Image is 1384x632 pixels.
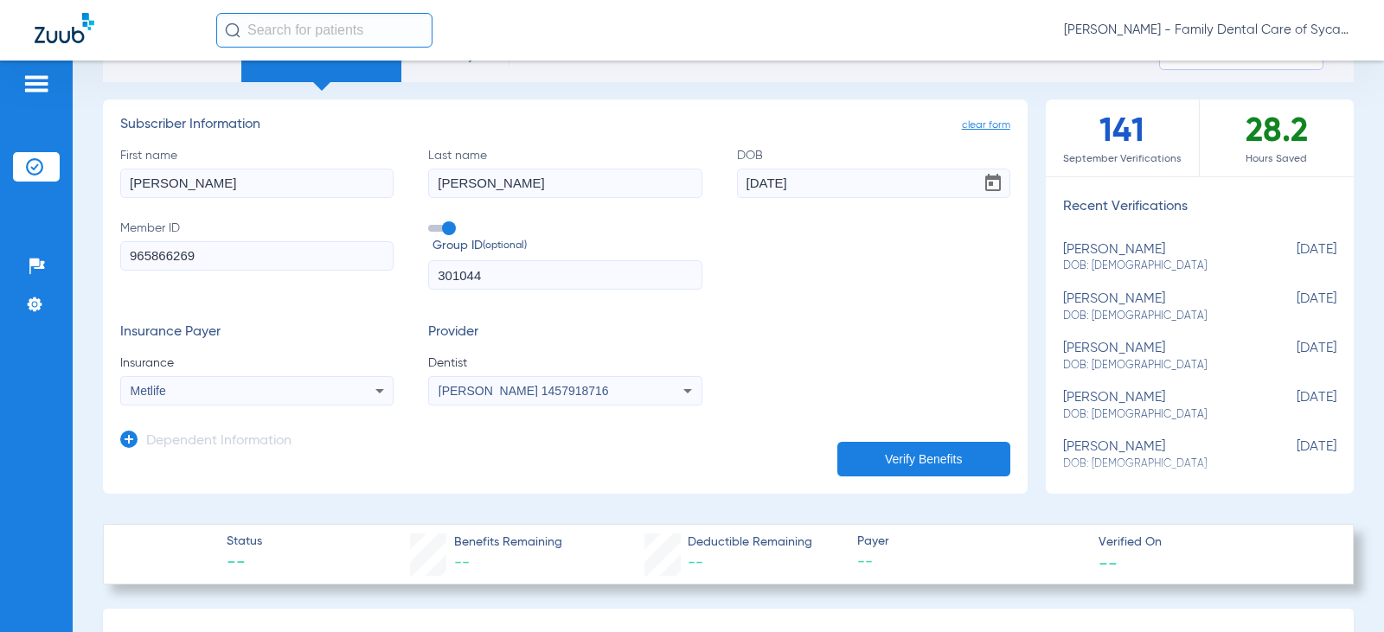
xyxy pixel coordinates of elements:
[1063,456,1250,472] span: DOB: [DEMOGRAPHIC_DATA]
[737,169,1010,198] input: DOBOpen calendar
[1046,199,1354,216] h3: Recent Verifications
[483,237,527,255] small: (optional)
[120,220,394,290] label: Member ID
[227,552,262,576] span: --
[962,117,1010,134] span: clear form
[737,147,1010,198] label: DOB
[976,166,1010,201] button: Open calendar
[432,237,702,255] span: Group ID
[1250,341,1336,373] span: [DATE]
[1099,533,1325,552] span: Verified On
[428,169,702,198] input: Last name
[428,324,702,342] h3: Provider
[1200,150,1354,168] span: Hours Saved
[439,384,609,398] span: [PERSON_NAME] 1457918716
[1063,242,1250,274] div: [PERSON_NAME]
[454,533,562,552] span: Benefits Remaining
[120,354,394,372] span: Insurance
[1064,22,1349,39] span: [PERSON_NAME] - Family Dental Care of Sycamore
[1250,439,1336,471] span: [DATE]
[1099,553,1118,571] span: --
[837,442,1010,476] button: Verify Benefits
[428,354,702,372] span: Dentist
[857,552,1084,573] span: --
[688,555,703,571] span: --
[1063,390,1250,422] div: [PERSON_NAME]
[1250,242,1336,274] span: [DATE]
[428,147,702,198] label: Last name
[1063,358,1250,373] span: DOB: [DEMOGRAPHIC_DATA]
[120,147,394,198] label: First name
[131,384,166,398] span: Metlife
[225,22,240,38] img: Search Icon
[1200,99,1354,176] div: 28.2
[454,555,470,571] span: --
[1250,291,1336,323] span: [DATE]
[120,324,394,342] h3: Insurance Payer
[1063,291,1250,323] div: [PERSON_NAME]
[227,533,262,551] span: Status
[1063,259,1250,274] span: DOB: [DEMOGRAPHIC_DATA]
[857,533,1084,551] span: Payer
[120,117,1010,134] h3: Subscriber Information
[1063,309,1250,324] span: DOB: [DEMOGRAPHIC_DATA]
[22,73,50,94] img: hamburger-icon
[146,433,292,450] h3: Dependent Information
[688,533,812,552] span: Deductible Remaining
[1046,150,1199,168] span: September Verifications
[216,13,432,48] input: Search for patients
[120,169,394,198] input: First name
[1063,439,1250,471] div: [PERSON_NAME]
[1250,390,1336,422] span: [DATE]
[1063,341,1250,373] div: [PERSON_NAME]
[120,241,394,271] input: Member ID
[1063,407,1250,423] span: DOB: [DEMOGRAPHIC_DATA]
[35,13,94,43] img: Zuub Logo
[1046,99,1200,176] div: 141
